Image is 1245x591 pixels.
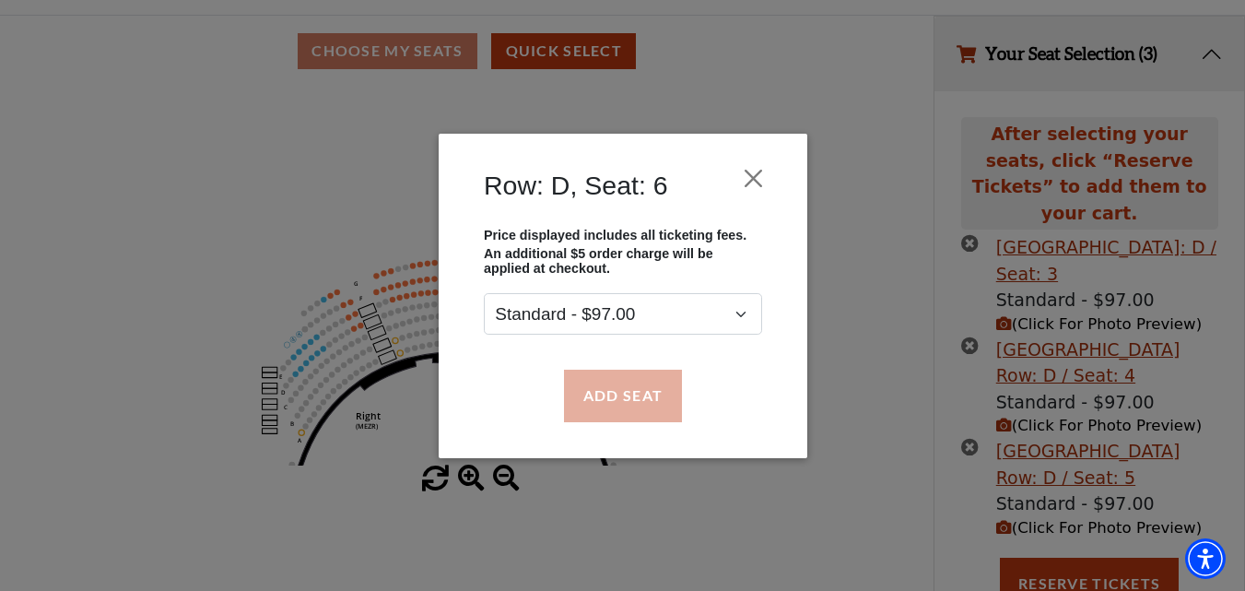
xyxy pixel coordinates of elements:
button: Close [735,160,770,195]
button: Add Seat [563,370,681,421]
p: Price displayed includes all ticketing fees. [484,227,762,242]
h4: Row: D, Seat: 6 [484,170,668,201]
p: An additional $5 order charge will be applied at checkout. [484,246,762,276]
div: Accessibility Menu [1185,538,1226,579]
